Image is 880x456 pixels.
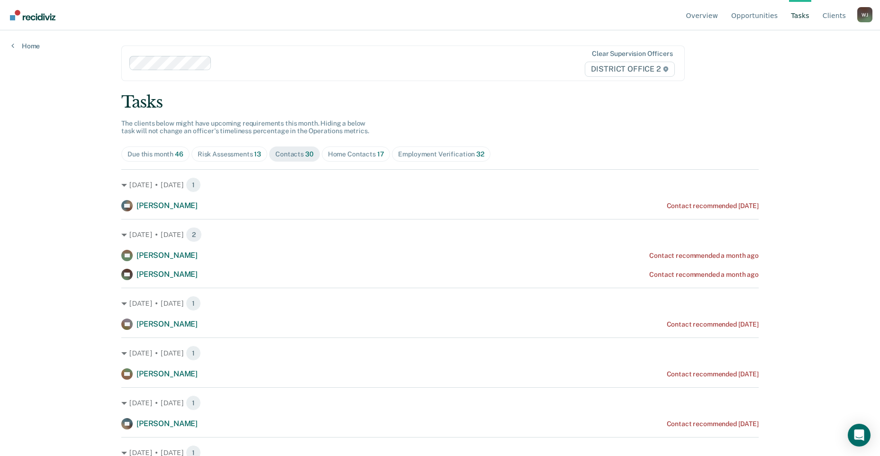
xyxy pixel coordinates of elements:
[121,346,759,361] div: [DATE] • [DATE] 1
[857,7,872,22] button: Profile dropdown button
[186,346,201,361] span: 1
[186,395,201,410] span: 1
[667,202,759,210] div: Contact recommended [DATE]
[667,420,759,428] div: Contact recommended [DATE]
[186,296,201,311] span: 1
[11,42,40,50] a: Home
[121,92,759,112] div: Tasks
[667,370,759,378] div: Contact recommended [DATE]
[136,369,198,378] span: [PERSON_NAME]
[305,150,314,158] span: 30
[476,150,484,158] span: 32
[121,177,759,192] div: [DATE] • [DATE] 1
[121,227,759,242] div: [DATE] • [DATE] 2
[121,296,759,311] div: [DATE] • [DATE] 1
[136,251,198,260] span: [PERSON_NAME]
[592,50,672,58] div: Clear supervision officers
[186,177,201,192] span: 1
[136,419,198,428] span: [PERSON_NAME]
[667,320,759,328] div: Contact recommended [DATE]
[175,150,183,158] span: 46
[377,150,384,158] span: 17
[10,10,55,20] img: Recidiviz
[121,395,759,410] div: [DATE] • [DATE] 1
[254,150,261,158] span: 13
[121,119,369,135] span: The clients below might have upcoming requirements this month. Hiding a below task will not chang...
[275,150,314,158] div: Contacts
[848,424,871,447] div: Open Intercom Messenger
[585,62,674,77] span: DISTRICT OFFICE 2
[186,227,202,242] span: 2
[136,270,198,279] span: [PERSON_NAME]
[136,319,198,328] span: [PERSON_NAME]
[136,201,198,210] span: [PERSON_NAME]
[328,150,384,158] div: Home Contacts
[198,150,261,158] div: Risk Assessments
[857,7,872,22] div: W J
[127,150,183,158] div: Due this month
[649,271,759,279] div: Contact recommended a month ago
[398,150,484,158] div: Employment Verification
[649,252,759,260] div: Contact recommended a month ago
